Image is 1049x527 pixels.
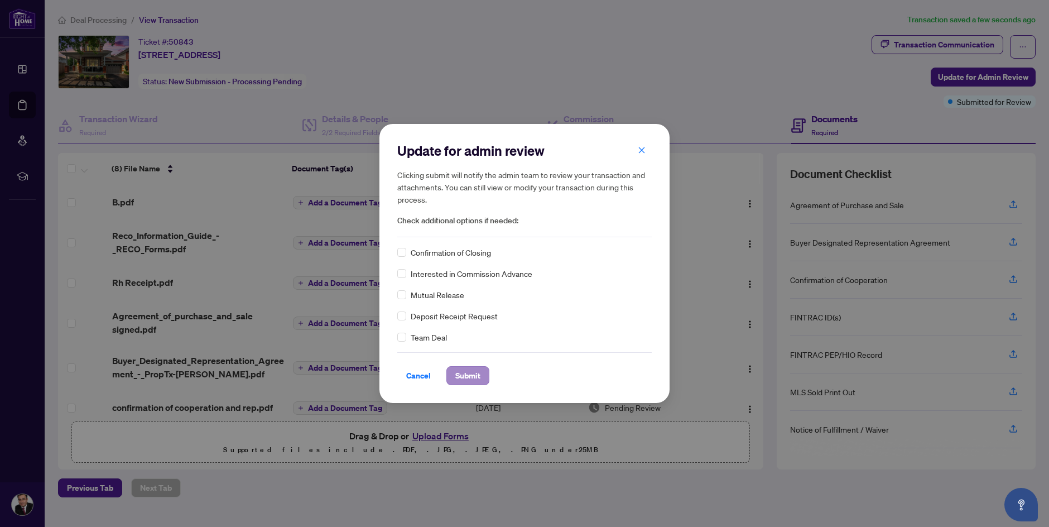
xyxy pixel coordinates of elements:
button: Cancel [397,366,440,385]
span: Interested in Commission Advance [411,267,532,280]
span: Deposit Receipt Request [411,310,498,322]
button: Open asap [1004,488,1038,521]
span: Confirmation of Closing [411,246,491,258]
span: Submit [455,367,480,385]
span: Check additional options if needed: [397,214,652,227]
h2: Update for admin review [397,142,652,160]
span: Mutual Release [411,289,464,301]
span: close [638,146,646,154]
span: Cancel [406,367,431,385]
span: Team Deal [411,331,447,343]
button: Submit [446,366,489,385]
h5: Clicking submit will notify the admin team to review your transaction and attachments. You can st... [397,169,652,205]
